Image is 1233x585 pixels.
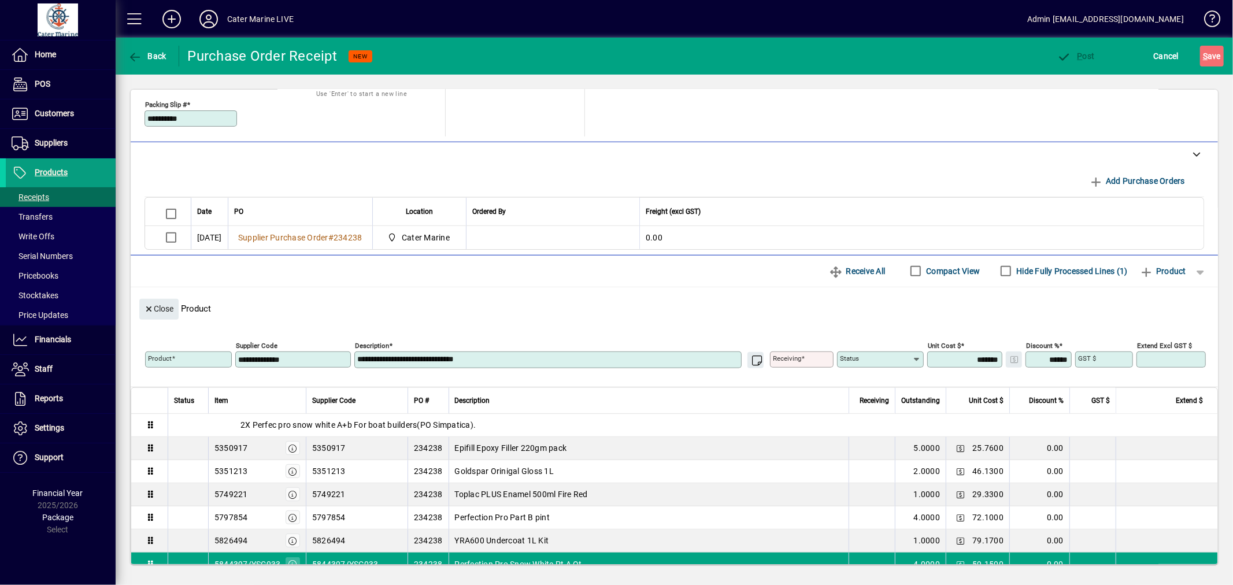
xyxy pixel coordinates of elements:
span: Package [42,513,73,522]
a: Reports [6,384,116,413]
span: 25.7600 [972,442,1004,454]
span: Receipts [12,192,49,202]
mat-label: Packing Slip # [145,100,187,108]
span: Receiving [860,394,889,407]
span: Back [128,51,166,61]
div: 5351213 [214,465,248,477]
button: Cancel [1151,46,1182,66]
span: Extend $ [1176,394,1203,407]
span: 29.3300 [972,488,1004,500]
td: Perfection Pro Snow White Pt A Qt [449,553,849,576]
span: GST $ [1091,394,1110,407]
span: Unit Cost $ [969,394,1004,407]
button: Change Price Levels [952,556,968,572]
span: Receive All [829,262,885,280]
span: ost [1057,51,1095,61]
div: Admin [EMAIL_ADDRESS][DOMAIN_NAME] [1027,10,1184,28]
a: Suppliers [6,129,116,158]
span: Cancel [1154,47,1179,65]
mat-label: Product [148,354,172,362]
span: Financial Year [33,488,83,498]
span: Location [406,205,433,218]
button: Change Price Levels [952,440,968,456]
a: Pricebooks [6,266,116,286]
mat-label: Extend excl GST $ [1137,341,1192,349]
span: Add Purchase Orders [1089,172,1185,190]
td: 0.00 [1009,553,1069,576]
button: Close [139,299,179,320]
span: Settings [35,423,64,432]
div: Cater Marine LIVE [227,10,294,28]
td: [DATE] [191,226,228,249]
span: 234238 [334,233,362,242]
a: Staff [6,355,116,384]
a: Serial Numbers [6,246,116,266]
span: Reports [35,394,63,403]
div: 5350917 [214,442,248,454]
span: Close [144,299,174,319]
a: Settings [6,414,116,443]
span: Status [174,394,194,407]
a: Knowledge Base [1195,2,1219,40]
span: Discount % [1029,394,1064,407]
td: 5826494 [306,530,408,553]
span: PO # [414,394,429,407]
span: PO [234,205,243,218]
td: 234238 [408,483,449,506]
td: 234238 [408,460,449,483]
td: 5797854 [306,506,408,530]
div: Product [131,287,1218,323]
a: Stocktakes [6,286,116,305]
span: Cater Marine [384,231,455,245]
button: Add Purchase Orders [1084,171,1190,191]
td: 234238 [408,506,449,530]
span: NEW [353,53,368,60]
button: Change Price Levels [952,486,968,502]
span: Description [455,394,490,407]
span: 79.1700 [972,535,1004,546]
span: Item [214,394,228,407]
span: Outstanding [901,394,940,407]
span: Cater Marine [402,232,450,243]
label: Hide Fully Processed Lines (1) [1014,265,1128,277]
button: Receive All [824,261,890,282]
button: Profile [190,9,227,29]
td: 4.0000 [895,553,946,576]
span: Supplier Code [312,394,356,407]
div: PO [234,205,366,218]
div: 5826494 [214,535,248,546]
td: 1.0000 [895,530,946,553]
span: P [1078,51,1083,61]
span: Support [35,453,64,462]
span: Supplier Purchase Order [238,233,328,242]
td: 5749221 [306,483,408,506]
div: 5797854 [214,512,248,523]
div: Purchase Order Receipt [188,47,338,65]
span: S [1203,51,1208,61]
button: Change Price Levels [952,532,968,549]
td: 0.00 [1009,437,1069,460]
span: # [328,233,334,242]
td: 0.00 [1009,506,1069,530]
mat-label: Status [840,354,859,362]
td: 234238 [408,553,449,576]
div: Ordered By [472,205,634,218]
span: Products [35,168,68,177]
td: 5.0000 [895,437,946,460]
span: Suppliers [35,138,68,147]
a: Receipts [6,187,116,207]
mat-label: Supplier Code [236,341,277,349]
button: Change Price Levels [952,509,968,525]
button: Change Price Levels [952,463,968,479]
a: Write Offs [6,227,116,246]
span: Stocktakes [12,291,58,300]
div: Freight (excl GST) [646,205,1189,218]
td: Perfection Pro Part B pint [449,506,849,530]
td: Toplac PLUS Enamel 500ml Fire Red [449,483,849,506]
span: Ordered By [472,205,506,218]
a: Price Updates [6,305,116,325]
span: Staff [35,364,53,373]
td: 234238 [408,530,449,553]
a: Customers [6,99,116,128]
a: Support [6,443,116,472]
